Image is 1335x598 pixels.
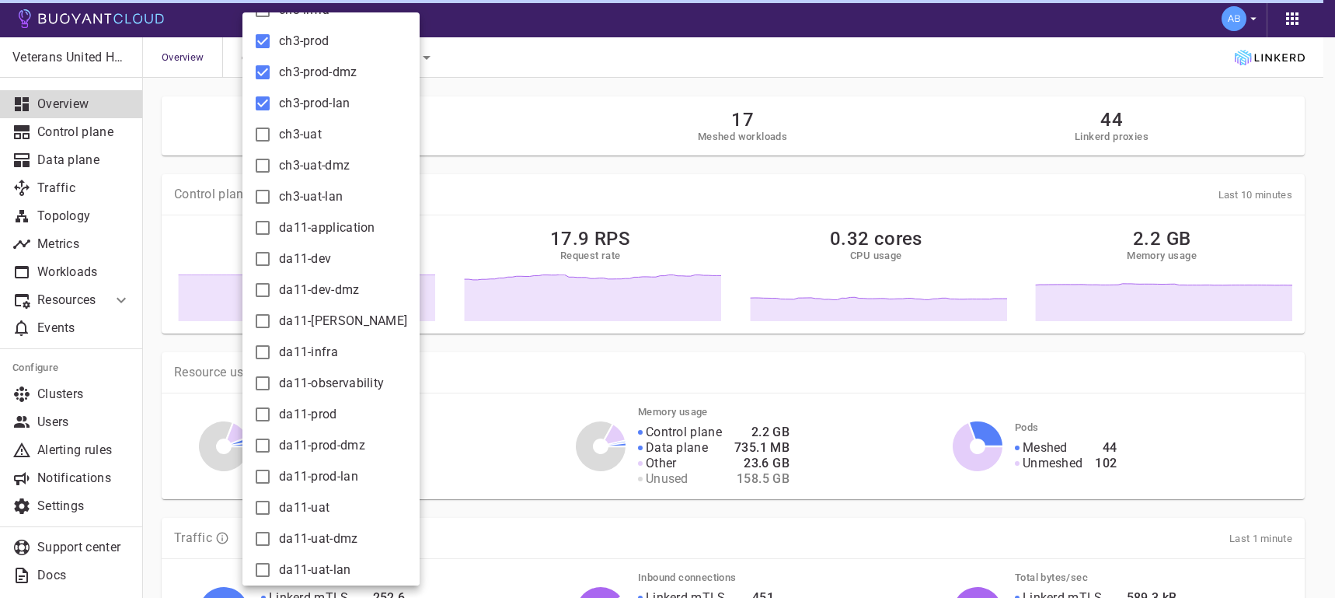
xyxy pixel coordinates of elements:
span: da11-uat [279,500,329,516]
span: da11-uat-dmz [279,531,358,547]
span: da11-prod-lan [279,469,358,484]
span: da11-uat-lan [279,562,351,578]
span: ch3-prod-lan [279,96,350,111]
span: ch3-prod [279,33,329,49]
span: da11-dev-dmz [279,282,360,298]
span: da11-prod [279,407,337,422]
span: da11-prod-dmz [279,438,365,453]
span: da11-dev [279,251,331,267]
span: da11-application [279,220,375,236]
span: da11-infra [279,344,338,360]
span: ch3-uat-dmz [279,158,350,173]
span: ch3-uat [279,127,322,142]
span: da11-observability [279,376,384,391]
span: da11-[PERSON_NAME] [279,313,407,329]
span: ch3-uat-lan [279,189,343,205]
span: ch3-prod-dmz [279,65,357,80]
